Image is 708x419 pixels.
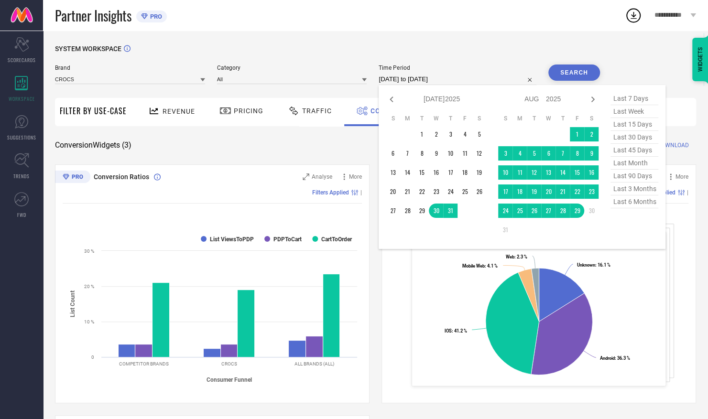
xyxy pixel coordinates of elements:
[570,204,584,218] td: Fri Aug 29 2025
[556,146,570,161] td: Thu Aug 07 2025
[414,184,429,199] td: Tue Jul 22 2025
[94,173,149,181] span: Conversion Ratios
[429,146,443,161] td: Wed Jul 09 2025
[570,127,584,141] td: Fri Aug 01 2025
[512,184,527,199] td: Mon Aug 18 2025
[527,184,541,199] td: Tue Aug 19 2025
[119,361,169,366] text: COMPETITOR BRANDS
[210,236,254,243] text: List ViewsToPDP
[527,115,541,122] th: Tuesday
[472,184,486,199] td: Sat Jul 26 2025
[443,146,457,161] td: Thu Jul 10 2025
[386,165,400,180] td: Sun Jul 13 2025
[541,165,556,180] td: Wed Aug 13 2025
[429,184,443,199] td: Wed Jul 23 2025
[541,184,556,199] td: Wed Aug 20 2025
[472,115,486,122] th: Saturday
[9,95,35,102] span: WORKSPACE
[512,204,527,218] td: Mon Aug 25 2025
[548,64,600,81] button: Search
[625,7,642,24] div: Open download list
[443,184,457,199] td: Thu Jul 24 2025
[370,107,417,115] span: Conversion
[687,189,688,196] span: |
[84,284,94,289] text: 20 %
[462,263,497,269] text: : 4.1 %
[610,131,658,144] span: last 30 days
[414,115,429,122] th: Tuesday
[84,319,94,324] text: 10 %
[498,223,512,237] td: Sun Aug 31 2025
[386,184,400,199] td: Sun Jul 20 2025
[321,236,352,243] text: CartToOrder
[7,134,36,141] span: SUGGESTIONS
[8,56,36,64] span: SCORECARDS
[443,127,457,141] td: Thu Jul 03 2025
[584,204,599,218] td: Sat Aug 30 2025
[221,361,237,366] text: CROCS
[556,165,570,180] td: Thu Aug 14 2025
[570,165,584,180] td: Fri Aug 15 2025
[610,105,658,118] span: last week
[584,184,599,199] td: Sat Aug 23 2025
[541,115,556,122] th: Wednesday
[400,165,414,180] td: Mon Jul 14 2025
[414,204,429,218] td: Tue Jul 29 2025
[17,211,26,218] span: FWD
[556,115,570,122] th: Thursday
[498,204,512,218] td: Sun Aug 24 2025
[414,146,429,161] td: Tue Jul 08 2025
[457,146,472,161] td: Fri Jul 11 2025
[13,172,30,180] span: TRENDS
[472,146,486,161] td: Sat Jul 12 2025
[84,248,94,254] text: 30 %
[207,376,252,383] tspan: Consumer Funnel
[462,263,484,269] tspan: Mobile Web
[386,204,400,218] td: Sun Jul 27 2025
[584,127,599,141] td: Sat Aug 02 2025
[675,173,688,180] span: More
[657,140,689,150] span: DOWNLOAD
[414,127,429,141] td: Tue Jul 01 2025
[349,173,362,180] span: More
[55,6,131,25] span: Partner Insights
[386,146,400,161] td: Sun Jul 06 2025
[512,146,527,161] td: Mon Aug 04 2025
[610,170,658,183] span: last 90 days
[445,328,452,333] tspan: IOS
[386,94,397,105] div: Previous month
[91,355,94,360] text: 0
[443,204,457,218] td: Thu Jul 31 2025
[498,165,512,180] td: Sun Aug 10 2025
[429,115,443,122] th: Wednesday
[443,165,457,180] td: Thu Jul 17 2025
[541,146,556,161] td: Wed Aug 06 2025
[360,189,362,196] span: |
[379,74,536,85] input: Select time period
[60,105,127,117] span: Filter By Use-Case
[570,146,584,161] td: Fri Aug 08 2025
[312,189,349,196] span: Filters Applied
[55,64,205,71] span: Brand
[556,204,570,218] td: Thu Aug 28 2025
[556,184,570,199] td: Thu Aug 21 2025
[498,115,512,122] th: Sunday
[457,184,472,199] td: Fri Jul 25 2025
[600,355,630,361] text: : 36.3 %
[610,195,658,208] span: last 6 months
[55,45,121,53] span: SYSTEM WORKSPACE
[400,115,414,122] th: Monday
[443,115,457,122] th: Thursday
[379,64,536,71] span: Time Period
[610,183,658,195] span: last 3 months
[294,361,334,366] text: ALL BRANDS (ALL)
[610,157,658,170] span: last month
[429,204,443,218] td: Wed Jul 30 2025
[527,146,541,161] td: Tue Aug 05 2025
[163,107,195,115] span: Revenue
[584,146,599,161] td: Sat Aug 09 2025
[498,184,512,199] td: Sun Aug 17 2025
[512,115,527,122] th: Monday
[429,165,443,180] td: Wed Jul 16 2025
[148,13,162,20] span: PRO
